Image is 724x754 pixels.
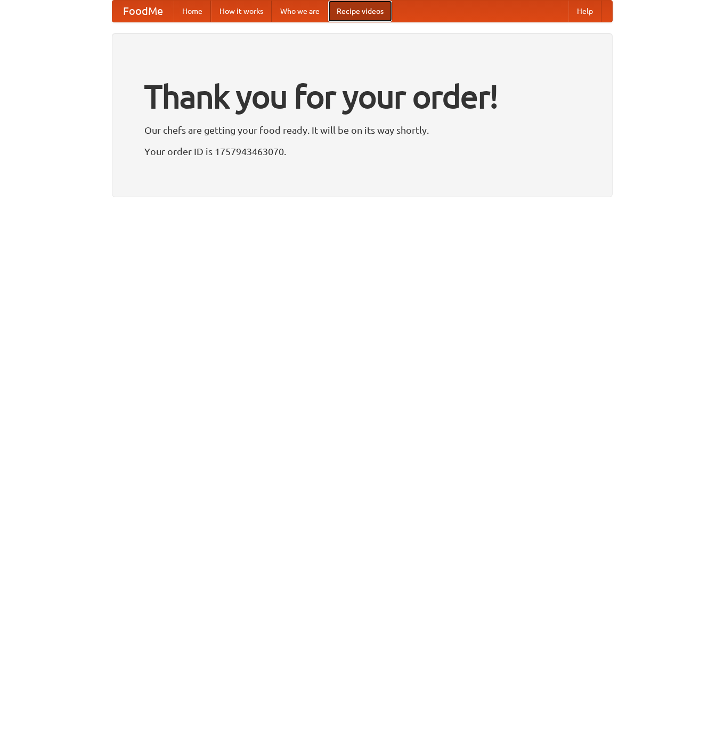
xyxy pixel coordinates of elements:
[144,122,580,138] p: Our chefs are getting your food ready. It will be on its way shortly.
[328,1,392,22] a: Recipe videos
[272,1,328,22] a: Who we are
[211,1,272,22] a: How it works
[144,71,580,122] h1: Thank you for your order!
[144,143,580,159] p: Your order ID is 1757943463070.
[568,1,601,22] a: Help
[112,1,174,22] a: FoodMe
[174,1,211,22] a: Home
